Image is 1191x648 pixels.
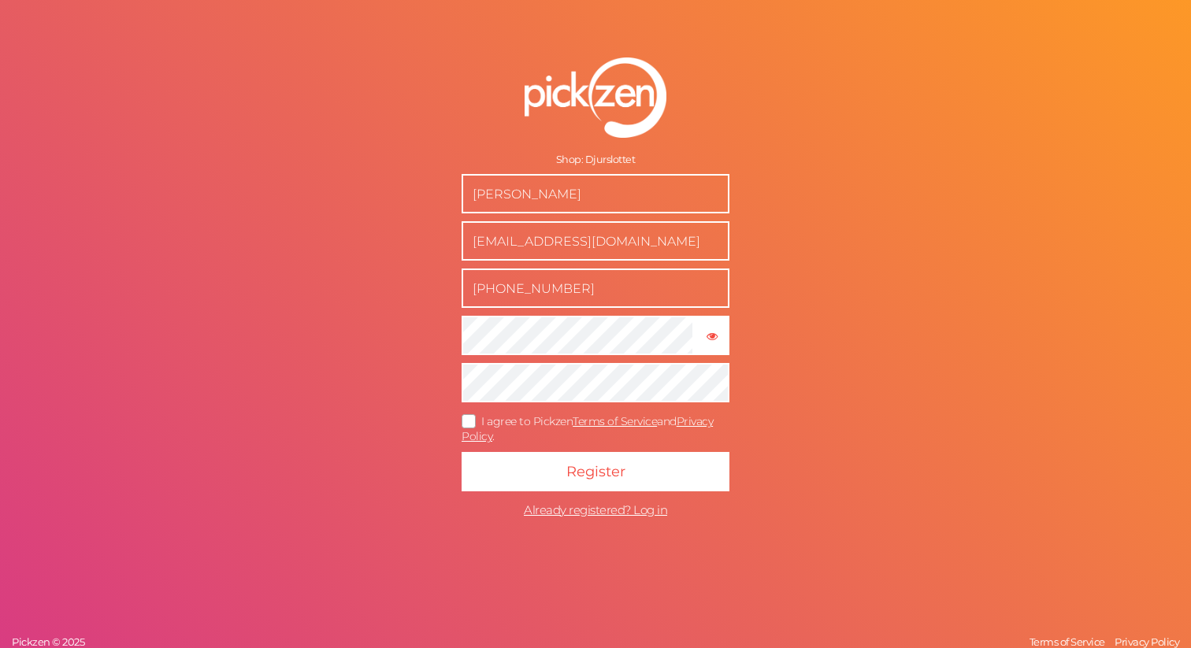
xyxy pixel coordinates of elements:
[524,502,667,517] span: Already registered? Log in
[525,57,666,138] img: pz-logo-white.png
[462,414,713,443] span: I agree to Pickzen and .
[1030,635,1105,648] span: Terms of Service
[8,635,88,648] a: Pickzen © 2025
[462,221,729,261] input: Business e-mail
[462,268,729,308] input: Phone
[1111,635,1183,648] a: Privacy Policy
[1115,635,1179,648] span: Privacy Policy
[462,174,729,213] input: Name
[462,154,729,166] div: Shop: Djurslottet
[462,414,713,443] a: Privacy Policy
[462,452,729,491] button: Register
[566,463,625,480] span: Register
[1026,635,1109,648] a: Terms of Service
[573,414,657,428] a: Terms of Service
